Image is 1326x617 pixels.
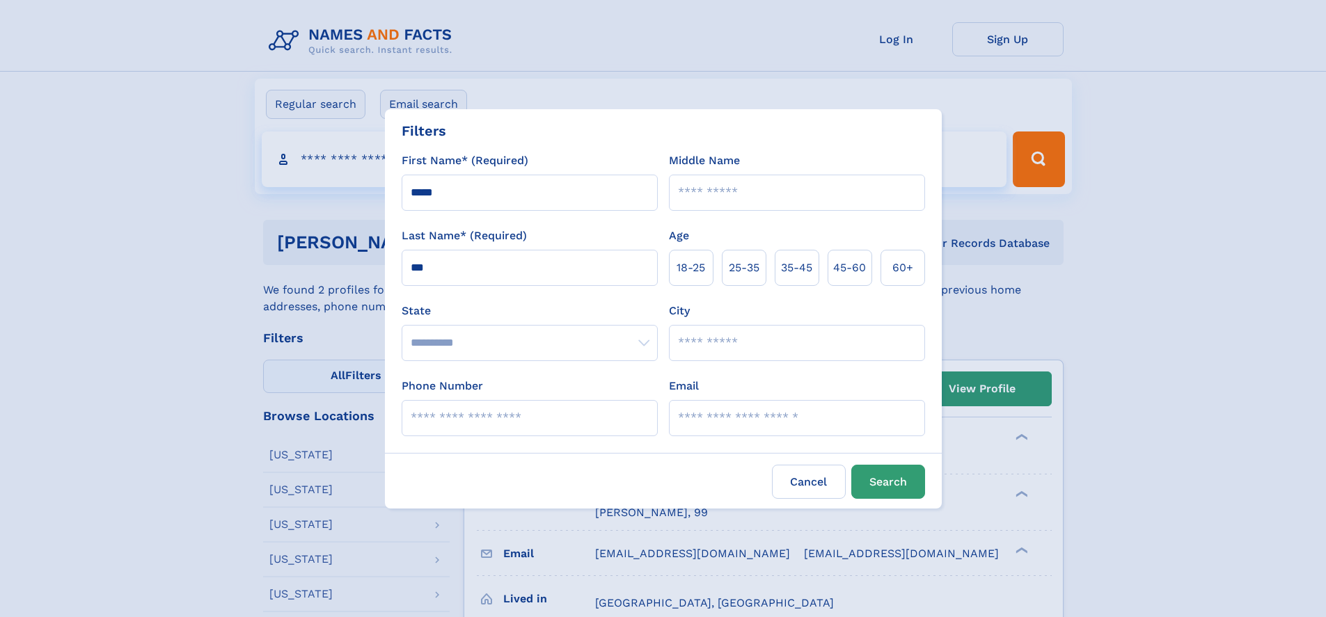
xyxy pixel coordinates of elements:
label: Last Name* (Required) [402,227,527,244]
label: Email [669,378,699,394]
span: 45‑60 [833,259,866,276]
span: 25‑35 [729,259,759,276]
label: State [402,303,658,319]
label: First Name* (Required) [402,152,528,169]
label: City [669,303,690,319]
label: Age [669,227,689,244]
button: Search [851,465,925,499]
label: Cancel [772,465,846,499]
span: 35‑45 [781,259,812,276]
div: Filters [402,120,446,141]
label: Phone Number [402,378,483,394]
label: Middle Name [669,152,740,169]
span: 18‑25 [677,259,705,276]
span: 60+ [892,259,913,276]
